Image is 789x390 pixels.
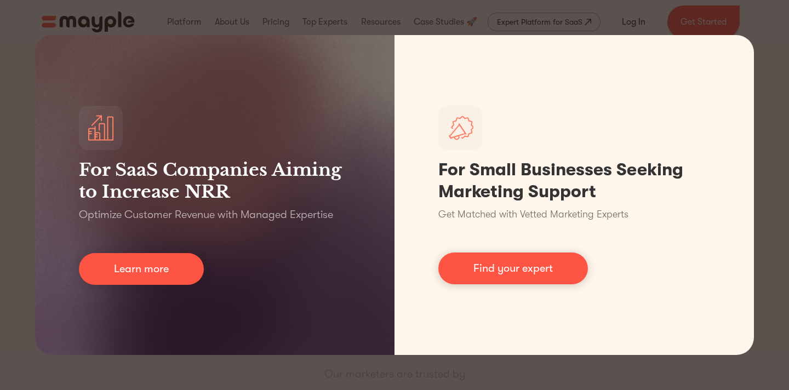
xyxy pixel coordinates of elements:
a: Learn more [79,253,204,285]
a: Find your expert [438,253,588,284]
h1: For Small Businesses Seeking Marketing Support [438,159,710,203]
p: Optimize Customer Revenue with Managed Expertise [79,207,333,222]
h3: For SaaS Companies Aiming to Increase NRR [79,159,351,203]
p: Get Matched with Vetted Marketing Experts [438,207,628,222]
